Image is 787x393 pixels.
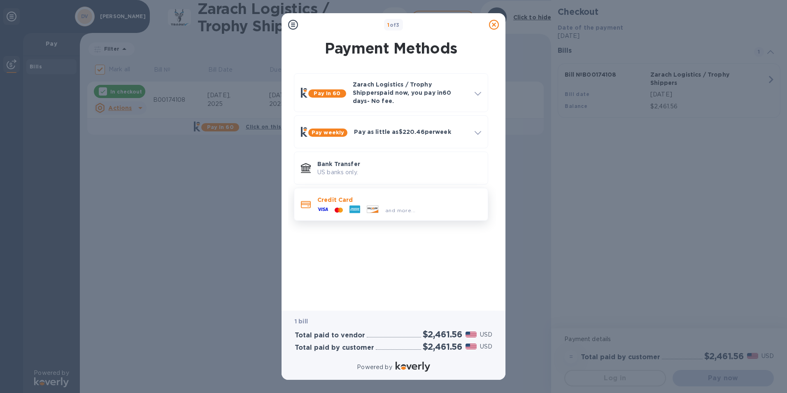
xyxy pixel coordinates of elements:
[295,318,308,325] b: 1 bill
[466,344,477,349] img: USD
[312,129,344,136] b: Pay weekly
[354,128,468,136] p: Pay as little as $220.46 per week
[292,40,490,57] h1: Payment Methods
[295,332,365,339] h3: Total paid to vendor
[387,22,389,28] span: 1
[423,329,462,339] h2: $2,461.56
[396,362,430,372] img: Logo
[317,160,481,168] p: Bank Transfer
[387,22,400,28] b: of 3
[480,330,492,339] p: USD
[353,80,468,105] p: Zarach Logistics / Trophy Shippers paid now, you pay in 60 days - No fee.
[480,342,492,351] p: USD
[314,90,340,96] b: Pay in 60
[317,168,481,177] p: US banks only.
[295,344,374,352] h3: Total paid by customer
[385,207,415,213] span: and more...
[466,332,477,337] img: USD
[357,363,392,372] p: Powered by
[423,342,462,352] h2: $2,461.56
[317,196,481,204] p: Credit Card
